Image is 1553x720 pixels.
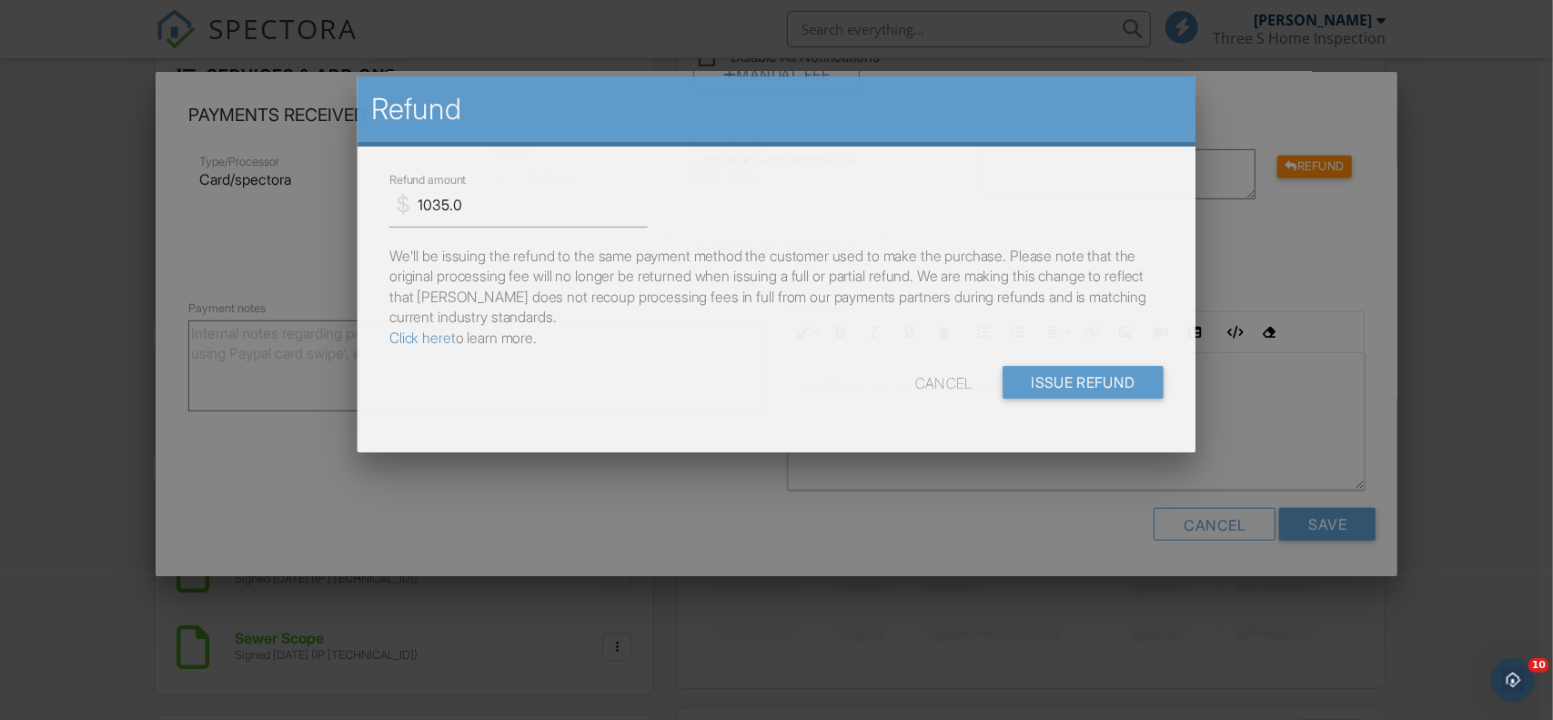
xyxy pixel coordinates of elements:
div: Cancel [915,365,973,398]
iframe: Intercom live chat [1491,658,1535,702]
a: Click here [389,328,451,346]
p: We'll be issuing the refund to the same payment method the customer used to make the purchase. Pl... [389,246,1164,348]
div: $ [397,189,410,220]
label: Refund amount [389,171,466,188]
h2: Refund [371,91,1181,127]
input: Issue Refund [1003,365,1164,398]
span: 10 [1528,658,1549,673]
